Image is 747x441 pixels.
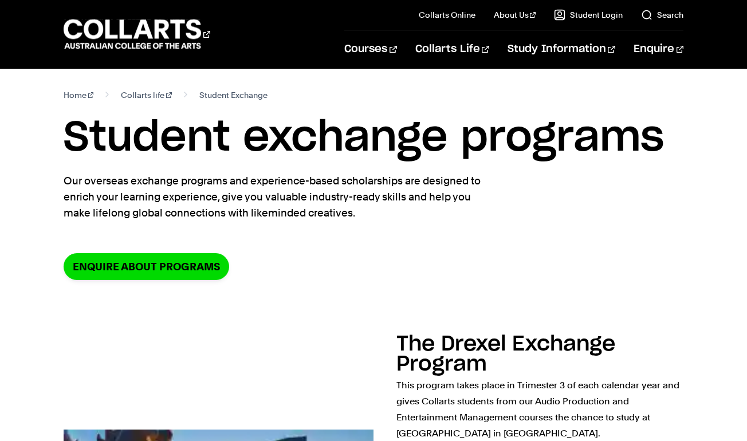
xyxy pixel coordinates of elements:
a: Collarts life [121,87,172,103]
h1: Student exchange programs [64,112,683,164]
span: Student Exchange [199,87,268,103]
p: Our overseas exchange programs and experience-based scholarships are designed to enrich your lear... [64,173,482,221]
h2: The Drexel Exchange Program [396,334,615,375]
a: Collarts Life [415,30,489,68]
a: Collarts Online [419,9,475,21]
a: Enquire about programs [64,253,229,280]
a: Student Login [554,9,623,21]
a: Enquire [634,30,683,68]
a: Search [641,9,683,21]
a: Study Information [508,30,615,68]
a: Home [64,87,94,103]
a: About Us [494,9,536,21]
a: Courses [344,30,396,68]
div: Go to homepage [64,18,210,50]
